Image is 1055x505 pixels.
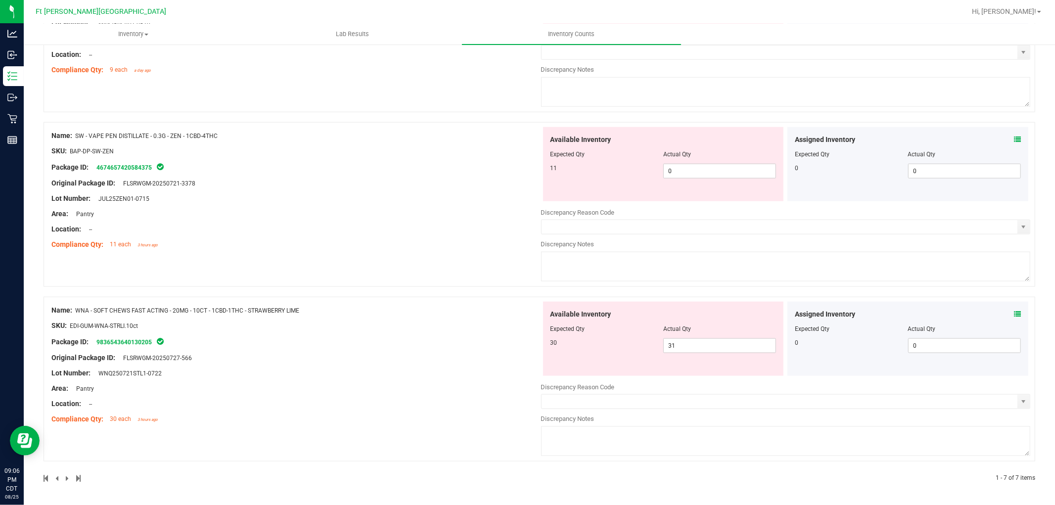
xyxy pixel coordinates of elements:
span: JUL25ZEN01-0715 [93,195,149,202]
span: -- [84,226,92,233]
a: 4674657420584375 [96,164,152,171]
inline-svg: Inventory [7,71,17,81]
span: -- [84,51,92,58]
span: Hi, [PERSON_NAME]! [972,7,1036,15]
p: 09:06 PM CDT [4,466,19,493]
div: 0 [795,164,908,173]
span: -- [84,401,92,408]
div: Expected Qty [795,150,908,159]
inline-svg: Retail [7,114,17,124]
span: EDI-GUM-WNA-STRLI.10ct [70,322,138,329]
span: Assigned Inventory [795,135,855,145]
span: 3 hours ago [138,243,158,247]
span: Next [66,475,70,482]
span: Lot Number: [51,194,91,202]
p: 08/25 [4,493,19,501]
span: Available Inventory [550,135,611,145]
span: Actual Qty [663,151,691,158]
a: 9836543640130205 [96,339,152,346]
span: Compliance Qty: [51,66,103,74]
span: 30 each [110,415,131,422]
span: Name: [51,132,72,139]
a: Inventory Counts [462,24,681,45]
span: FLSRWGM-20250721-3378 [118,180,195,187]
span: Area: [51,384,68,392]
span: Pantry [71,211,94,218]
input: 31 [664,339,776,353]
span: Name: [51,306,72,314]
span: Actual Qty [663,325,691,332]
span: WNA - SOFT CHEWS FAST ACTING - 20MG - 10CT - 1CBD-1THC - STRAWBERRY LIME [75,307,299,314]
span: BAP-DP-SW-ZEN [70,148,114,155]
inline-svg: Reports [7,135,17,145]
span: 3 hours ago [138,417,158,422]
div: 0 [795,338,908,347]
a: Lab Results [243,24,462,45]
span: Inventory Counts [535,30,608,39]
span: Ft [PERSON_NAME][GEOGRAPHIC_DATA] [36,7,166,16]
inline-svg: Inbound [7,50,17,60]
span: Original Package ID: [51,179,115,187]
input: 0 [909,164,1020,178]
span: Area: [51,210,68,218]
span: Pantry [71,385,94,392]
span: Inventory [24,30,242,39]
input: 0 [664,164,776,178]
inline-svg: Analytics [7,29,17,39]
span: a day ago [134,68,151,73]
span: Available Inventory [550,309,611,320]
span: select [1017,395,1030,409]
span: Compliance Qty: [51,415,103,423]
span: 9 each [110,66,128,73]
div: Discrepancy Notes [541,414,1031,424]
span: WNQ250721STL1-0722 [93,370,162,377]
a: Inventory [24,24,243,45]
input: 0 [909,339,1020,353]
span: Package ID: [51,163,89,171]
span: Discrepancy Reason Code [541,209,615,216]
span: Location: [51,225,81,233]
span: 11 each [110,241,131,248]
span: Move to first page [44,475,49,482]
div: Actual Qty [908,150,1021,159]
span: FLSRWGM-20250727-566 [118,355,192,362]
span: SW - VAPE PEN DISTILLATE - 0.3G - ZEN - 1CBD-4THC [75,133,218,139]
span: Assigned Inventory [795,309,855,320]
span: In Sync [156,162,165,172]
span: Discrepancy Reason Code [541,383,615,391]
span: SKU: [51,147,67,155]
span: 30 [550,339,557,346]
span: select [1017,46,1030,59]
span: 1 - 7 of 7 items [996,474,1035,481]
span: Original Package ID: [51,354,115,362]
span: select [1017,220,1030,234]
span: Location: [51,400,81,408]
iframe: Resource center [10,426,40,456]
span: Expected Qty [550,151,585,158]
inline-svg: Outbound [7,92,17,102]
span: Lot Number: [51,369,91,377]
span: Lab Results [322,30,382,39]
span: Location: [51,50,81,58]
span: Move to last page [76,475,81,482]
span: Package ID: [51,338,89,346]
span: Previous [55,475,60,482]
span: Compliance Qty: [51,240,103,248]
span: 11 [550,165,557,172]
div: Expected Qty [795,324,908,333]
div: Discrepancy Notes [541,65,1031,75]
span: In Sync [156,336,165,346]
span: Expected Qty [550,325,585,332]
div: Actual Qty [908,324,1021,333]
span: SKU: [51,321,67,329]
div: Discrepancy Notes [541,239,1031,249]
